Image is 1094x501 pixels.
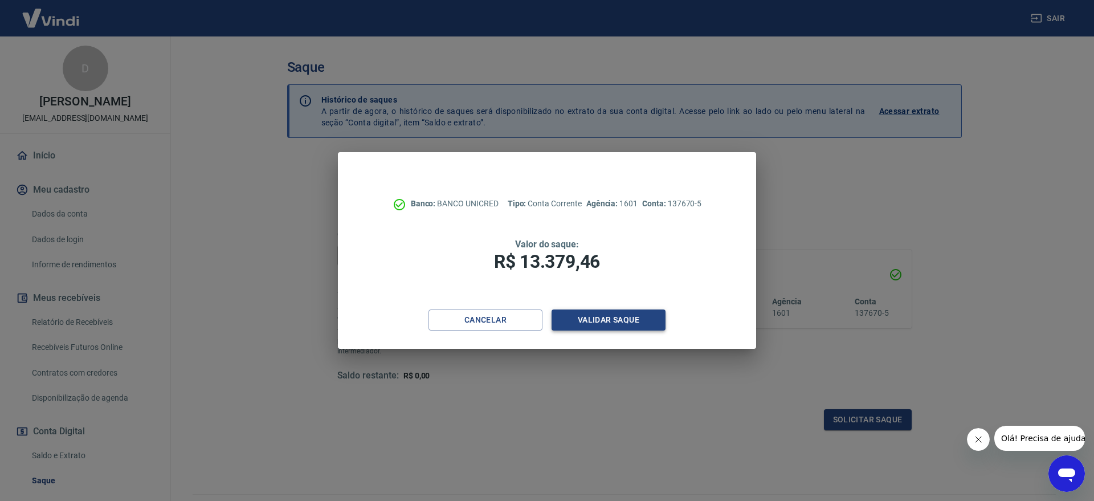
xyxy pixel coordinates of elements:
iframe: Mensagem da empresa [994,426,1085,451]
span: Olá! Precisa de ajuda? [7,8,96,17]
p: BANCO UNICRED [411,198,499,210]
span: R$ 13.379,46 [494,251,600,272]
p: 137670-5 [642,198,701,210]
p: 1601 [586,198,638,210]
span: Banco: [411,199,438,208]
iframe: Botão para abrir a janela de mensagens [1048,455,1085,492]
button: Validar saque [552,309,666,331]
iframe: Fechar mensagem [967,428,990,451]
span: Agência: [586,199,620,208]
span: Tipo: [508,199,528,208]
button: Cancelar [428,309,542,331]
span: Valor do saque: [515,239,579,250]
p: Conta Corrente [508,198,582,210]
span: Conta: [642,199,668,208]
